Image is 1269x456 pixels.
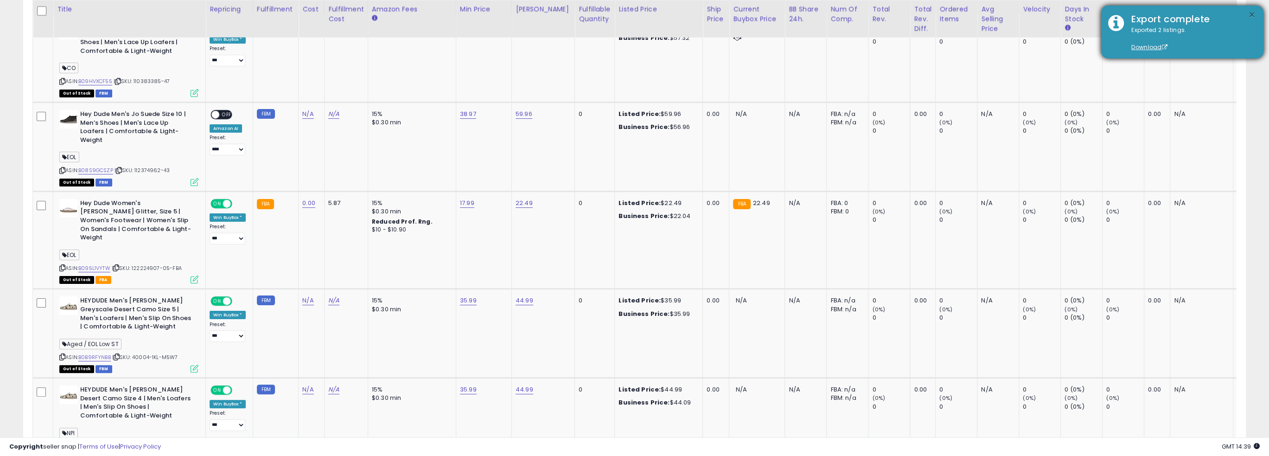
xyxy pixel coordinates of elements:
[372,118,449,127] div: $0.30 min
[328,109,339,119] a: N/A
[257,295,275,305] small: FBM
[1065,306,1078,313] small: (0%)
[872,119,885,126] small: (0%)
[1106,403,1144,411] div: 0
[328,199,361,207] div: 5.87
[619,309,670,318] b: Business Price:
[789,5,823,24] div: BB Share 24h.
[1124,26,1256,52] div: Exported 2 listings.
[1106,127,1144,135] div: 0
[59,179,94,186] span: All listings that are currently out of stock and unavailable for purchase on Amazon
[59,250,79,260] span: EOL
[1023,199,1060,207] div: 0
[1065,5,1098,24] div: Days In Stock
[1065,216,1102,224] div: 0 (0%)
[1023,5,1057,14] div: Velocity
[619,310,695,318] div: $35.99
[59,90,94,97] span: All listings that are currently out of stock and unavailable for purchase on Amazon
[96,276,111,284] span: FBA
[1106,5,1140,24] div: Total Profit
[914,296,928,305] div: 0.00
[753,199,770,207] span: 22.49
[302,385,313,394] a: N/A
[735,385,746,394] span: N/A
[619,122,670,131] b: Business Price:
[59,199,198,283] div: ASIN:
[78,77,112,85] a: B09HVXCF55
[372,385,449,394] div: 15%
[210,45,246,66] div: Preset:
[1023,385,1060,394] div: 0
[1124,13,1256,26] div: Export complete
[96,179,112,186] span: FBM
[872,208,885,215] small: (0%)
[372,14,377,23] small: Amazon Fees.
[1148,110,1163,118] div: 0.00
[257,5,294,14] div: Fulfillment
[872,216,910,224] div: 0
[619,212,695,220] div: $22.04
[59,199,78,218] img: 21IuUZN6+-L._SL40_.jpg
[460,109,476,119] a: 38.97
[1065,403,1102,411] div: 0 (0%)
[372,110,449,118] div: 15%
[59,428,78,438] span: NPI
[619,123,695,131] div: $56.96
[1148,385,1163,394] div: 0.00
[1174,110,1226,118] div: N/A
[211,297,223,305] span: ON
[1023,208,1036,215] small: (0%)
[981,110,1012,118] div: N/A
[1106,110,1144,118] div: 0
[9,442,43,451] strong: Copyright
[1222,442,1260,451] span: 2025-10-6 14:39 GMT
[1148,199,1163,207] div: 0.00
[981,296,1012,305] div: N/A
[210,124,242,133] div: Amazon AI
[619,385,661,394] b: Listed Price:
[59,365,94,373] span: All listings that are currently out of stock and unavailable for purchase on Amazon
[939,199,977,207] div: 0
[78,264,110,272] a: B095L1VYTW
[619,398,695,407] div: $44.09
[619,33,670,42] b: Business Price:
[830,207,861,216] div: FBM: 0
[1174,5,1229,24] div: Profit [PERSON_NAME]
[112,353,178,361] span: | SKU: 40004-1KL-M5W7
[57,5,202,14] div: Title
[789,385,819,394] div: N/A
[516,109,532,119] a: 59.96
[733,5,781,24] div: Current Buybox Price
[1065,394,1078,402] small: (0%)
[219,111,234,119] span: OFF
[1174,296,1226,305] div: N/A
[59,296,78,315] img: 41Qicr0xjHL._SL40_.jpg
[1106,296,1144,305] div: 0
[619,199,695,207] div: $22.49
[328,385,339,394] a: N/A
[981,199,1012,207] div: N/A
[830,118,861,127] div: FBM: n/a
[830,110,861,118] div: FBA: n/a
[372,5,452,14] div: Amazon Fees
[80,21,193,58] b: HEYDUDE Men's [PERSON_NAME] Dark Web Size 14 Light Grey | Men’s Shoes | Men's Lace Up Loafers | C...
[1065,127,1102,135] div: 0 (0%)
[981,385,1012,394] div: N/A
[59,385,78,404] img: 41Qicr0xjHL._SL40_.jpg
[789,199,819,207] div: N/A
[1023,38,1060,46] div: 0
[579,110,607,118] div: 0
[78,167,113,174] a: B08S9GCSZP
[939,119,952,126] small: (0%)
[1023,314,1060,322] div: 0
[579,199,607,207] div: 0
[80,296,193,333] b: HEYDUDE Men's [PERSON_NAME] Greyscale Desert Camo Size 5 | Men's Loafers | Men's Slip On Shoes | ...
[1065,208,1078,215] small: (0%)
[619,34,695,42] div: $57.32
[59,63,78,73] span: CO
[1106,119,1119,126] small: (0%)
[59,110,78,128] img: 31m3f3MHUqL._SL40_.jpg
[210,5,249,14] div: Repricing
[210,311,246,319] div: Win BuyBox *
[257,199,274,209] small: FBA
